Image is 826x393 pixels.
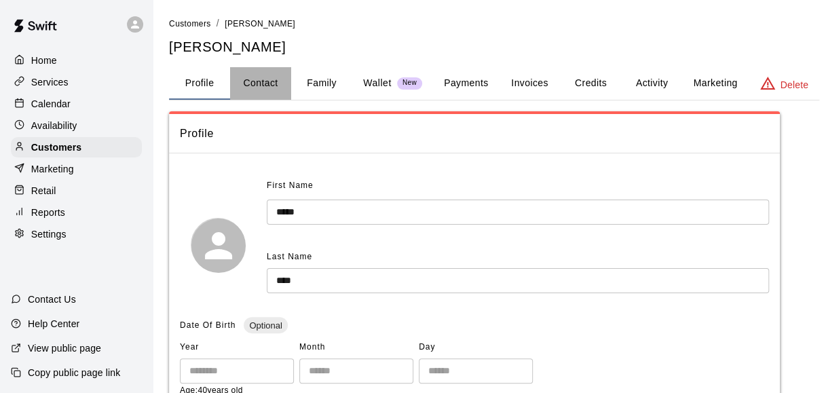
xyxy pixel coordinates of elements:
span: Month [299,337,413,358]
h5: [PERSON_NAME] [169,38,819,56]
span: Customers [169,19,211,29]
span: [PERSON_NAME] [225,19,295,29]
p: Availability [31,119,77,132]
button: Credits [560,67,621,100]
li: / [217,16,219,31]
p: Calendar [31,97,71,111]
p: Marketing [31,162,74,176]
span: Date Of Birth [180,320,236,330]
a: Customers [11,137,142,157]
a: Availability [11,115,142,136]
p: Reports [31,206,65,219]
p: Home [31,54,57,67]
button: Payments [433,67,499,100]
p: Delete [781,78,808,92]
p: Settings [31,227,67,241]
nav: breadcrumb [169,16,819,31]
p: Contact Us [28,293,76,306]
p: Wallet [363,76,392,90]
a: Services [11,72,142,92]
span: Year [180,337,294,358]
button: Marketing [682,67,748,100]
button: Profile [169,67,230,100]
button: Activity [621,67,682,100]
p: Retail [31,184,56,198]
button: Invoices [499,67,560,100]
a: Retail [11,181,142,201]
p: Services [31,75,69,89]
span: Profile [180,125,769,143]
p: Help Center [28,317,79,331]
span: New [397,79,422,88]
a: Home [11,50,142,71]
span: Day [419,337,533,358]
span: Last Name [267,252,312,261]
p: View public page [28,341,101,355]
a: Reports [11,202,142,223]
button: Family [291,67,352,100]
a: Calendar [11,94,142,114]
div: basic tabs example [169,67,819,100]
p: Copy public page link [28,366,120,379]
span: Optional [244,320,287,331]
p: Customers [31,141,81,154]
span: First Name [267,175,314,197]
a: Marketing [11,159,142,179]
button: Contact [230,67,291,100]
a: Settings [11,224,142,244]
a: Customers [169,18,211,29]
